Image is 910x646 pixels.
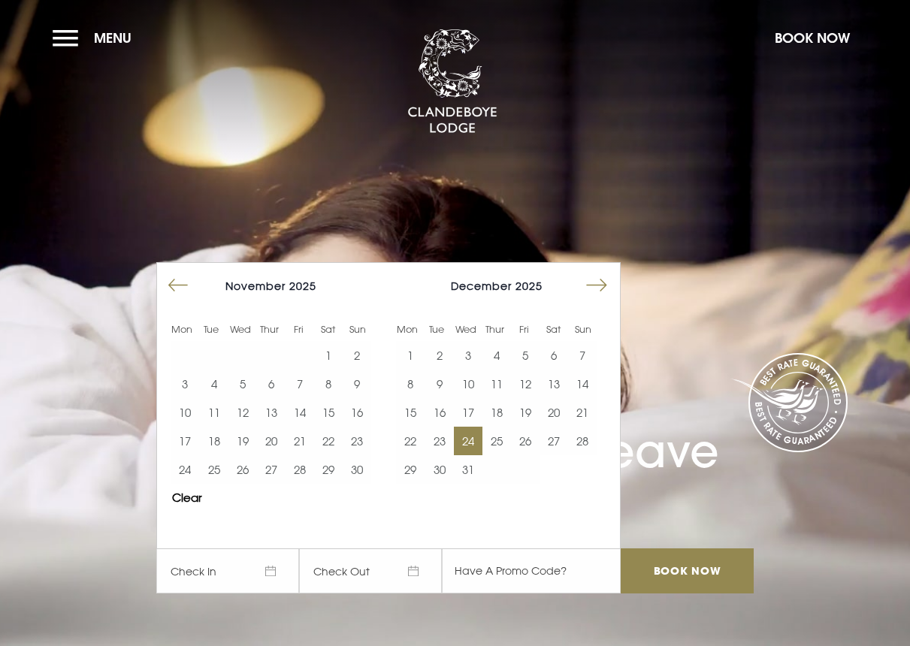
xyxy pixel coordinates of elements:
td: Choose Thursday, November 27, 2025 as your start date. [257,455,286,484]
td: Choose Thursday, November 6, 2025 as your start date. [257,370,286,398]
input: Have A Promo Code? [442,548,621,593]
button: 8 [396,370,425,398]
button: 25 [199,455,228,484]
button: 15 [314,398,343,427]
td: Choose Tuesday, December 23, 2025 as your start date. [425,427,453,455]
td: Choose Sunday, November 23, 2025 as your start date. [343,427,371,455]
button: 4 [199,370,228,398]
td: Choose Monday, December 8, 2025 as your start date. [396,370,425,398]
button: 16 [425,398,453,427]
td: Choose Wednesday, November 12, 2025 as your start date. [228,398,257,427]
button: 26 [511,427,540,455]
td: Choose Sunday, November 30, 2025 as your start date. [343,455,371,484]
button: Clear [172,492,202,503]
td: Choose Saturday, November 29, 2025 as your start date. [314,455,343,484]
td: Choose Sunday, December 28, 2025 as your start date. [568,427,597,455]
td: Choose Thursday, December 25, 2025 as your start date. [482,427,511,455]
td: Choose Monday, December 15, 2025 as your start date. [396,398,425,427]
td: Choose Thursday, December 11, 2025 as your start date. [482,370,511,398]
td: Choose Saturday, December 27, 2025 as your start date. [540,427,568,455]
td: Choose Thursday, December 4, 2025 as your start date. [482,341,511,370]
button: 23 [343,427,371,455]
td: Choose Sunday, December 7, 2025 as your start date. [568,341,597,370]
button: 10 [454,370,482,398]
button: Menu [53,22,139,54]
input: Book Now [621,548,753,593]
td: Choose Tuesday, November 18, 2025 as your start date. [199,427,228,455]
button: 18 [482,398,511,427]
button: 6 [257,370,286,398]
img: Clandeboye Lodge [407,29,497,134]
button: 14 [568,370,597,398]
span: November [225,279,286,292]
span: Check In [156,548,299,593]
button: Move backward to switch to the previous month. [164,271,192,300]
button: 27 [540,427,568,455]
td: Choose Tuesday, November 4, 2025 as your start date. [199,370,228,398]
button: Book Now [767,22,857,54]
button: 21 [568,398,597,427]
button: 31 [454,455,482,484]
button: Move forward to switch to the next month. [582,271,611,300]
button: 12 [511,370,540,398]
button: 27 [257,455,286,484]
td: Choose Friday, November 28, 2025 as your start date. [286,455,314,484]
button: 16 [343,398,371,427]
td: Choose Friday, December 12, 2025 as your start date. [511,370,540,398]
button: 20 [257,427,286,455]
span: December [451,279,512,292]
td: Choose Saturday, November 15, 2025 as your start date. [314,398,343,427]
button: 21 [286,427,314,455]
button: 25 [482,427,511,455]
td: Choose Sunday, December 21, 2025 as your start date. [568,398,597,427]
td: Choose Thursday, December 18, 2025 as your start date. [482,398,511,427]
button: 5 [511,341,540,370]
button: 18 [199,427,228,455]
td: Choose Friday, November 21, 2025 as your start date. [286,427,314,455]
td: Choose Tuesday, December 16, 2025 as your start date. [425,398,453,427]
td: Choose Tuesday, November 11, 2025 as your start date. [199,398,228,427]
button: 30 [425,455,453,484]
button: 20 [540,398,568,427]
button: 6 [540,341,568,370]
td: Choose Monday, November 10, 2025 as your start date. [171,398,199,427]
button: 2 [343,341,371,370]
td: Choose Monday, November 17, 2025 as your start date. [171,427,199,455]
td: Choose Saturday, November 1, 2025 as your start date. [314,341,343,370]
button: 14 [286,398,314,427]
button: 8 [314,370,343,398]
td: Choose Saturday, December 13, 2025 as your start date. [540,370,568,398]
button: 30 [343,455,371,484]
button: 22 [314,427,343,455]
td: Choose Wednesday, November 19, 2025 as your start date. [228,427,257,455]
button: 9 [343,370,371,398]
button: 1 [396,341,425,370]
button: 19 [228,427,257,455]
button: 2 [425,341,453,370]
span: 2025 [515,279,543,292]
button: 17 [171,427,199,455]
td: Choose Monday, December 1, 2025 as your start date. [396,341,425,370]
button: 7 [286,370,314,398]
td: Choose Friday, November 7, 2025 as your start date. [286,370,314,398]
button: 3 [454,341,482,370]
button: 7 [568,341,597,370]
td: Choose Monday, December 29, 2025 as your start date. [396,455,425,484]
td: Choose Friday, December 19, 2025 as your start date. [511,398,540,427]
td: Choose Monday, November 24, 2025 as your start date. [171,455,199,484]
button: 24 [171,455,199,484]
td: Choose Saturday, November 22, 2025 as your start date. [314,427,343,455]
td: Choose Wednesday, December 17, 2025 as your start date. [454,398,482,427]
td: Choose Wednesday, December 24, 2025 as your start date. [454,427,482,455]
td: Choose Tuesday, December 2, 2025 as your start date. [425,341,453,370]
td: Choose Sunday, November 16, 2025 as your start date. [343,398,371,427]
button: 26 [228,455,257,484]
td: Choose Saturday, November 8, 2025 as your start date. [314,370,343,398]
td: Choose Saturday, December 6, 2025 as your start date. [540,341,568,370]
td: Choose Thursday, November 20, 2025 as your start date. [257,427,286,455]
button: 3 [171,370,199,398]
td: Choose Saturday, December 20, 2025 as your start date. [540,398,568,427]
td: Choose Tuesday, December 9, 2025 as your start date. [425,370,453,398]
button: 23 [425,427,453,455]
button: 28 [286,455,314,484]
